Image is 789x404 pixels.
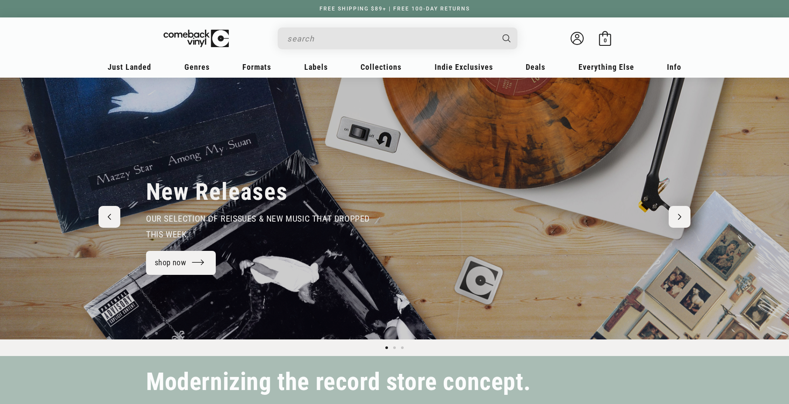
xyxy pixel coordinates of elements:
span: Formats [242,62,271,72]
span: Indie Exclusives [435,62,493,72]
span: Just Landed [108,62,151,72]
h2: New Releases [146,178,288,206]
button: Previous slide [99,206,120,228]
a: FREE SHIPPING $89+ | FREE 100-DAY RETURNS [311,6,479,12]
span: 0 [604,37,607,44]
button: Load slide 1 of 3 [383,344,391,352]
span: Info [667,62,681,72]
div: Search [278,27,517,49]
a: shop now [146,251,216,275]
span: Genres [184,62,210,72]
span: Deals [526,62,545,72]
span: our selection of reissues & new music that dropped this week. [146,213,370,240]
button: Load slide 3 of 3 [398,344,406,352]
h2: Modernizing the record store concept. [146,372,531,392]
button: Load slide 2 of 3 [391,344,398,352]
button: Search [495,27,519,49]
input: search [287,30,494,48]
span: Everything Else [578,62,634,72]
span: Collections [360,62,401,72]
span: Labels [304,62,328,72]
button: Next slide [669,206,690,228]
